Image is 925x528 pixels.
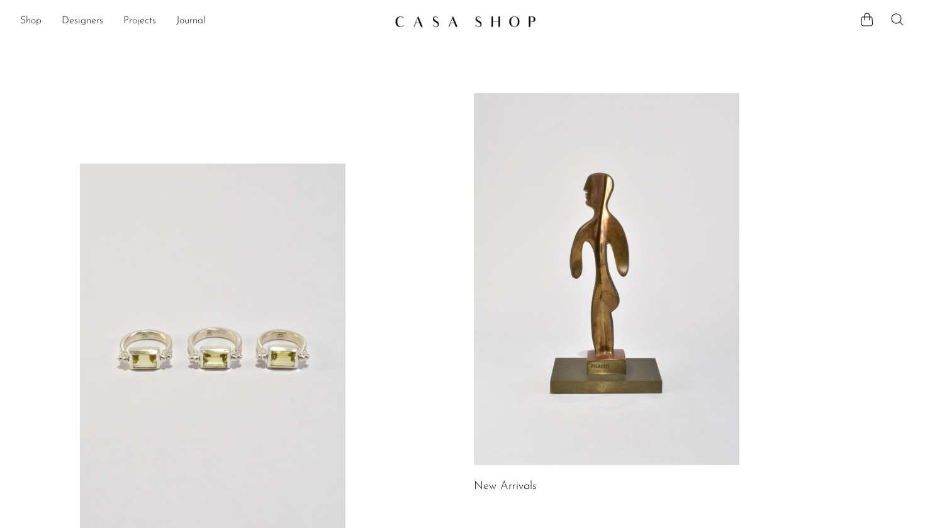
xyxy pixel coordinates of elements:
a: Projects [123,13,156,30]
ul: NEW HEADER MENU [20,11,384,32]
a: Designers [62,13,103,30]
nav: Desktop navigation [20,11,384,32]
a: Journal [176,13,206,30]
a: Shop [20,13,42,30]
a: New Arrivals [474,481,537,492]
